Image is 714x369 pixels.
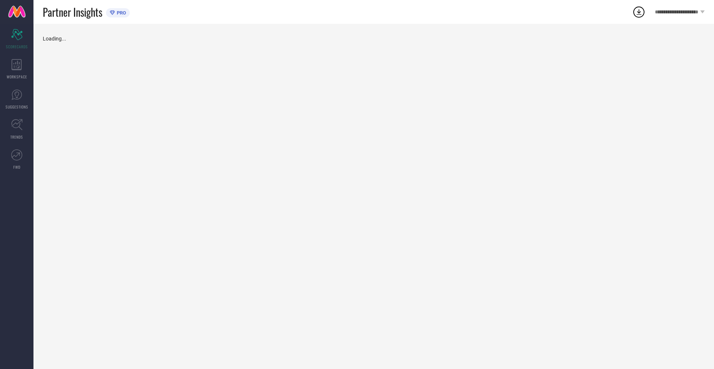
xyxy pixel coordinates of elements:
[632,5,646,19] div: Open download list
[6,44,28,49] span: SCORECARDS
[115,10,126,16] span: PRO
[43,4,102,20] span: Partner Insights
[13,164,20,170] span: FWD
[10,134,23,140] span: TRENDS
[7,74,27,80] span: WORKSPACE
[6,104,28,110] span: SUGGESTIONS
[43,36,66,42] span: Loading...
